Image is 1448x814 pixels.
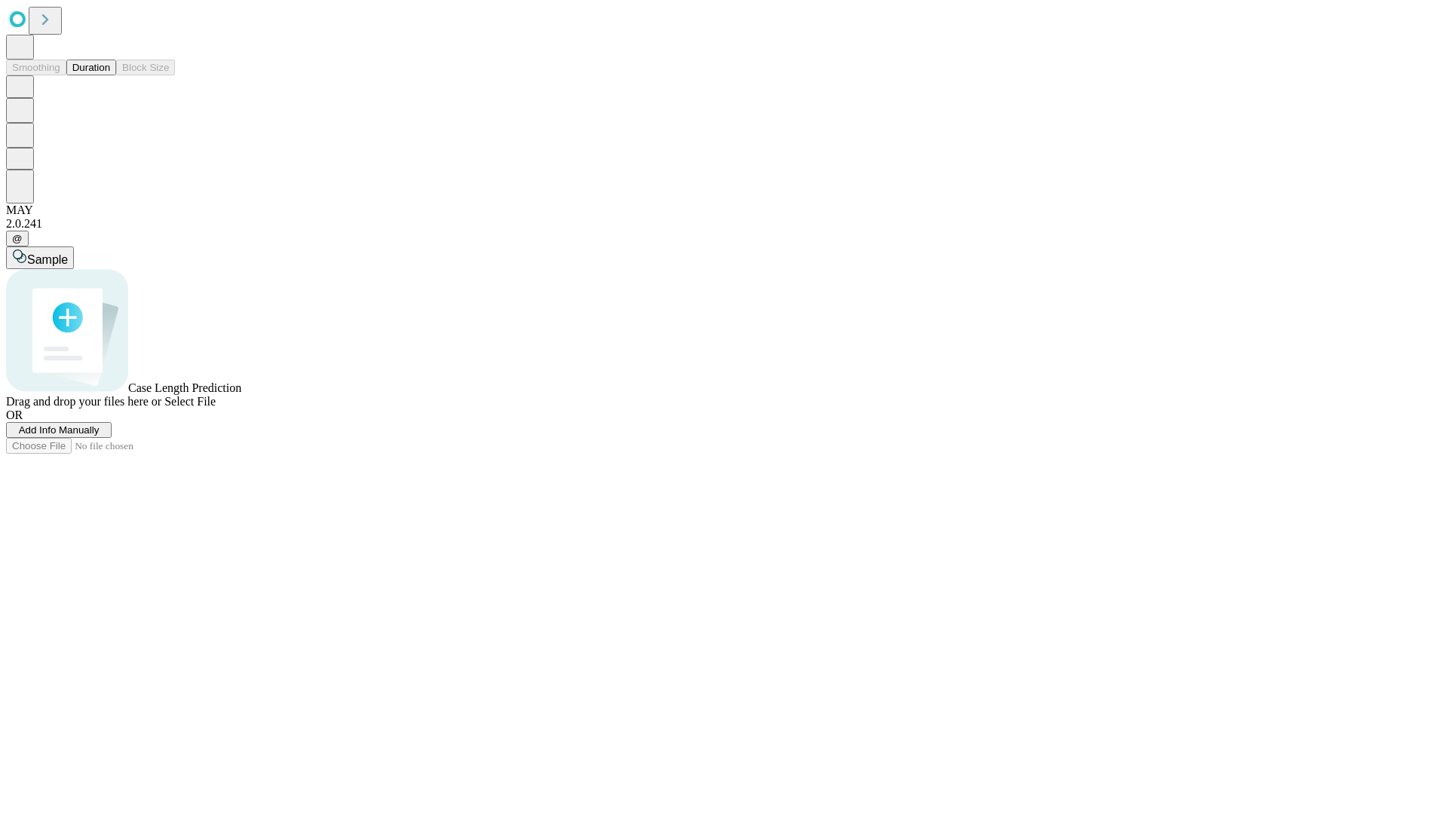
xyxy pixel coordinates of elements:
[6,60,66,75] button: Smoothing
[6,231,29,246] button: @
[66,60,116,75] button: Duration
[6,409,23,421] span: OR
[6,246,74,269] button: Sample
[6,395,161,408] span: Drag and drop your files here or
[164,395,216,408] span: Select File
[12,233,23,244] span: @
[6,422,112,438] button: Add Info Manually
[19,424,100,436] span: Add Info Manually
[27,253,68,266] span: Sample
[6,217,1442,231] div: 2.0.241
[128,381,241,394] span: Case Length Prediction
[6,203,1442,217] div: MAY
[116,60,175,75] button: Block Size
